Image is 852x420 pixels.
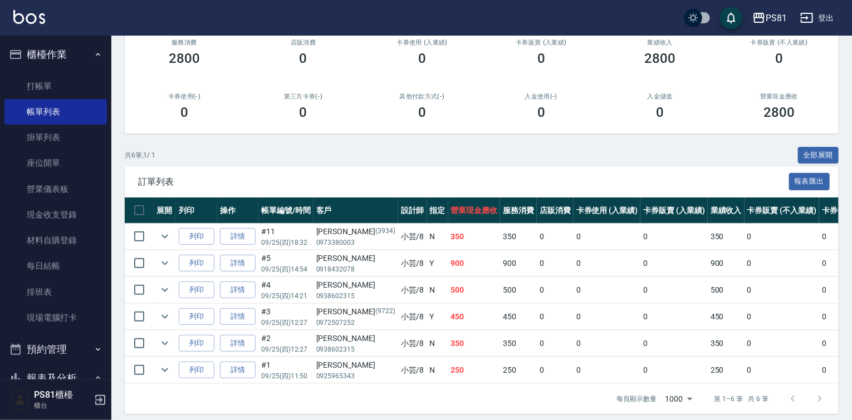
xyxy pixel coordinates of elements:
[179,308,214,325] button: 列印
[640,224,708,250] td: 0
[537,105,545,120] h3: 0
[640,250,708,276] td: 0
[4,202,107,228] a: 現金收支登錄
[448,197,501,224] th: 營業現金應收
[316,279,395,291] div: [PERSON_NAME]
[258,304,314,330] td: #3
[169,51,200,66] h3: 2800
[300,105,307,120] h3: 0
[4,335,107,364] button: 預約管理
[179,335,214,352] button: 列印
[796,8,839,28] button: 登出
[220,281,256,299] a: 詳情
[376,93,468,100] h2: 其他付款方式(-)
[179,362,214,379] button: 列印
[537,197,574,224] th: 店販消費
[375,226,395,238] p: (3934)
[261,344,311,354] p: 09/25 (四) 12:27
[745,277,819,303] td: 0
[798,147,839,164] button: 全部展開
[4,150,107,176] a: 座位開單
[574,197,641,224] th: 卡券使用 (入業績)
[398,250,427,276] td: 小芸 /8
[448,224,501,250] td: 350
[574,330,641,357] td: 0
[745,330,819,357] td: 0
[300,51,307,66] h3: 0
[4,253,107,279] a: 每日結帳
[640,304,708,330] td: 0
[398,357,427,383] td: 小芸 /8
[500,250,537,276] td: 900
[4,279,107,305] a: 排班表
[789,176,830,186] a: 報表匯出
[720,7,742,29] button: save
[4,40,107,69] button: 櫃檯作業
[316,344,395,354] p: 0938602315
[217,197,258,224] th: 操作
[220,335,256,352] a: 詳情
[614,93,707,100] h2: 入金儲值
[708,250,745,276] td: 900
[745,197,819,224] th: 卡券販賣 (不入業績)
[574,277,641,303] td: 0
[427,357,448,383] td: N
[220,362,256,379] a: 詳情
[316,253,395,264] div: [PERSON_NAME]
[748,7,791,29] button: PS81
[156,228,173,245] button: expand row
[574,304,641,330] td: 0
[495,93,587,100] h2: 入金使用(-)
[258,357,314,383] td: #1
[4,99,107,125] a: 帳單列表
[661,384,697,414] div: 1000
[427,304,448,330] td: Y
[156,281,173,298] button: expand row
[261,264,311,274] p: 09/25 (四) 14:54
[154,197,176,224] th: 展開
[645,51,676,66] h3: 2800
[261,371,311,381] p: 09/25 (四) 11:50
[656,105,664,120] h3: 0
[500,330,537,357] td: 350
[156,362,173,378] button: expand row
[314,197,398,224] th: 客戶
[138,39,231,46] h3: 服務消費
[745,304,819,330] td: 0
[34,401,91,411] p: 櫃台
[614,39,707,46] h2: 業績收入
[258,277,314,303] td: #4
[537,250,574,276] td: 0
[316,226,395,238] div: [PERSON_NAME]
[257,39,350,46] h2: 店販消費
[537,304,574,330] td: 0
[500,304,537,330] td: 450
[537,51,545,66] h3: 0
[537,277,574,303] td: 0
[427,224,448,250] td: N
[574,250,641,276] td: 0
[500,277,537,303] td: 500
[500,197,537,224] th: 服務消費
[448,304,501,330] td: 450
[316,306,395,318] div: [PERSON_NAME]
[179,255,214,272] button: 列印
[316,371,395,381] p: 0925965343
[258,224,314,250] td: #11
[257,93,350,100] h2: 第三方卡券(-)
[427,197,448,224] th: 指定
[9,389,31,411] img: Person
[733,39,825,46] h2: 卡券販賣 (不入業績)
[176,197,217,224] th: 列印
[4,125,107,150] a: 掛單列表
[616,394,657,404] p: 每頁顯示數量
[261,238,311,248] p: 09/25 (四) 18:32
[398,197,427,224] th: 設計師
[574,357,641,383] td: 0
[708,277,745,303] td: 500
[763,105,795,120] h3: 2800
[733,93,825,100] h2: 營業現金應收
[500,224,537,250] td: 350
[316,238,395,248] p: 0973380003
[714,394,768,404] p: 第 1–6 筆 共 6 筆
